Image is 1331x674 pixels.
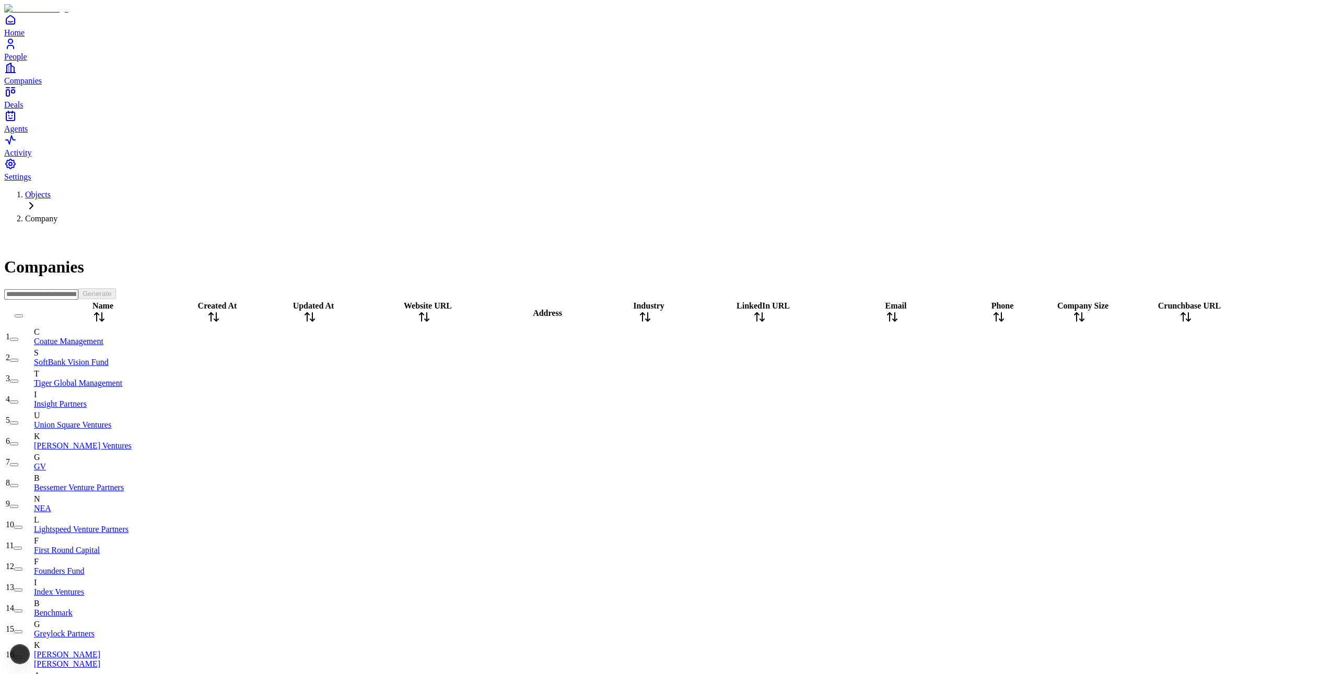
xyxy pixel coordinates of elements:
span: 1 [6,332,10,341]
a: First Round Capital [34,546,100,554]
span: Address [533,309,562,317]
a: Union Square Ventures [34,420,111,429]
div: K [34,641,165,650]
a: Companies [4,62,1327,85]
span: 3 [6,374,10,383]
span: 16 [6,650,14,659]
a: People [4,38,1327,61]
a: Founders Fund [34,566,84,575]
div: B [34,474,165,483]
a: Index Ventures [34,587,84,596]
div: B [34,599,165,608]
span: Home [4,28,25,37]
div: F [34,557,165,566]
div: G [34,620,165,629]
span: Updated At [293,301,334,310]
span: Industry [633,301,664,310]
div: T [34,369,165,379]
span: 14 [6,604,14,612]
div: N [34,494,165,504]
span: Settings [4,172,31,181]
span: 9 [6,499,10,508]
span: Companies [4,76,42,85]
span: LinkedIn URL [737,301,790,310]
span: Website URL [404,301,452,310]
span: 7 [6,457,10,466]
span: Activity [4,148,31,157]
span: 4 [6,395,10,404]
a: Coatue Management [34,337,103,346]
div: C [34,327,165,337]
div: I [34,578,165,587]
a: NEA [34,504,51,513]
div: S [34,348,165,358]
span: People [4,52,27,61]
a: Home [4,14,1327,37]
span: Deals [4,100,23,109]
span: Company [25,214,57,223]
span: 12 [6,562,14,571]
button: Generate [78,288,116,299]
a: GV [34,462,46,471]
span: Crunchbase URL [1158,301,1221,310]
div: F [34,536,165,546]
span: Company Size [1057,301,1108,310]
a: Deals [4,86,1327,109]
a: [PERSON_NAME] [PERSON_NAME] [34,650,100,668]
div: I [34,390,165,399]
span: 8 [6,478,10,487]
span: 11 [6,541,14,550]
span: 13 [6,583,14,592]
span: 5 [6,416,10,424]
div: G [34,453,165,462]
a: Greylock Partners [34,629,95,638]
div: U [34,411,165,420]
span: Email [885,301,907,310]
span: 6 [6,436,10,445]
a: Benchmark [34,608,73,617]
div: L [34,515,165,525]
span: Name [92,301,113,310]
nav: Breadcrumb [4,190,1327,223]
a: Agents [4,110,1327,133]
img: Item Brain Logo [4,4,68,14]
span: 15 [6,624,14,633]
a: Bessemer Venture Partners [34,483,124,492]
div: K [34,432,165,441]
a: Tiger Global Management [34,379,122,387]
a: Lightspeed Venture Partners [34,525,129,534]
span: 2 [6,353,10,362]
a: Insight Partners [34,399,87,408]
a: Objects [25,190,51,199]
a: [PERSON_NAME] Ventures [34,441,132,450]
h1: Companies [4,257,1327,277]
a: SoftBank Vision Fund [34,358,109,366]
a: Activity [4,134,1327,157]
span: 10 [6,520,14,529]
span: Phone [991,301,1014,310]
span: Created At [198,301,237,310]
a: Settings [4,158,1327,181]
span: Agents [4,124,28,133]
